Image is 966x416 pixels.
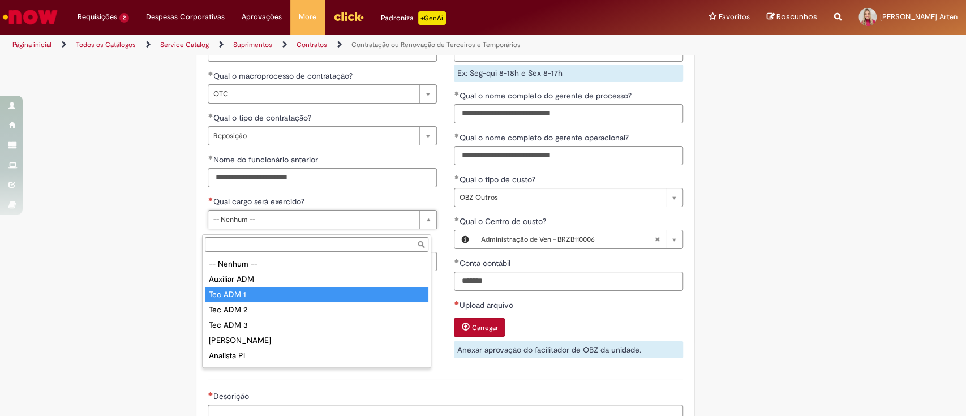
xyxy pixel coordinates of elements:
[205,256,428,272] div: -- Nenhum --
[205,287,428,302] div: Tec ADM 1
[205,348,428,363] div: Analista Pl
[205,302,428,318] div: Tec ADM 2
[203,254,431,367] ul: Qual cargo será exercido?
[205,272,428,287] div: Auxiliar ADM
[205,363,428,379] div: Analista Sr
[205,318,428,333] div: Tec ADM 3
[205,333,428,348] div: [PERSON_NAME]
